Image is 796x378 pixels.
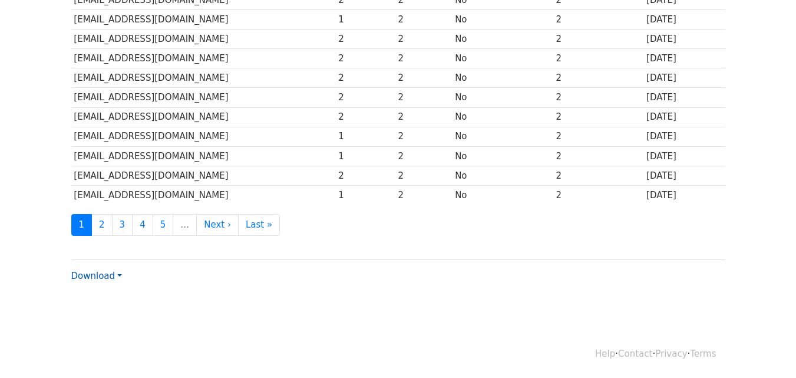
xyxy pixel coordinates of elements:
td: 2 [335,49,395,68]
td: No [452,10,553,29]
td: 2 [553,68,643,88]
a: Help [595,349,615,359]
iframe: Chat Widget [737,321,796,378]
td: [DATE] [643,146,725,166]
td: 2 [553,10,643,29]
td: No [452,88,553,107]
td: 2 [553,49,643,68]
a: Contact [618,349,652,359]
td: 2 [335,107,395,127]
td: 2 [335,166,395,185]
td: 2 [553,166,643,185]
td: No [452,49,553,68]
a: 2 [91,214,113,236]
td: [EMAIL_ADDRESS][DOMAIN_NAME] [71,10,336,29]
td: 1 [335,127,395,146]
td: No [452,127,553,146]
td: 1 [335,10,395,29]
a: 5 [153,214,174,236]
a: Download [71,271,122,281]
a: 4 [132,214,153,236]
td: [DATE] [643,185,725,205]
td: [EMAIL_ADDRESS][DOMAIN_NAME] [71,49,336,68]
td: [EMAIL_ADDRESS][DOMAIN_NAME] [71,146,336,166]
td: 2 [335,88,395,107]
td: 2 [395,107,453,127]
td: No [452,29,553,49]
td: [DATE] [643,127,725,146]
td: 2 [553,107,643,127]
td: 2 [395,185,453,205]
td: [EMAIL_ADDRESS][DOMAIN_NAME] [71,88,336,107]
td: [EMAIL_ADDRESS][DOMAIN_NAME] [71,29,336,49]
td: 2 [553,185,643,205]
td: [DATE] [643,107,725,127]
td: [EMAIL_ADDRESS][DOMAIN_NAME] [71,166,336,185]
td: [EMAIL_ADDRESS][DOMAIN_NAME] [71,68,336,88]
td: 2 [395,10,453,29]
td: 1 [335,185,395,205]
td: 2 [395,166,453,185]
td: [EMAIL_ADDRESS][DOMAIN_NAME] [71,127,336,146]
td: [DATE] [643,49,725,68]
td: [DATE] [643,29,725,49]
td: No [452,185,553,205]
td: 2 [395,68,453,88]
td: 2 [553,146,643,166]
td: [DATE] [643,68,725,88]
a: Privacy [655,349,687,359]
a: Terms [690,349,716,359]
td: 2 [395,29,453,49]
a: Last » [238,214,280,236]
td: 2 [335,29,395,49]
td: [DATE] [643,10,725,29]
a: 3 [112,214,133,236]
td: [EMAIL_ADDRESS][DOMAIN_NAME] [71,185,336,205]
td: [DATE] [643,166,725,185]
td: No [452,166,553,185]
td: [DATE] [643,88,725,107]
td: [EMAIL_ADDRESS][DOMAIN_NAME] [71,107,336,127]
td: 2 [553,29,643,49]
td: No [452,146,553,166]
td: 1 [335,146,395,166]
td: 2 [395,127,453,146]
td: 2 [395,88,453,107]
a: 1 [71,214,93,236]
td: 2 [395,49,453,68]
a: Next › [196,214,239,236]
td: No [452,107,553,127]
td: 2 [553,88,643,107]
td: 2 [395,146,453,166]
td: No [452,68,553,88]
td: 2 [335,68,395,88]
td: 2 [553,127,643,146]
